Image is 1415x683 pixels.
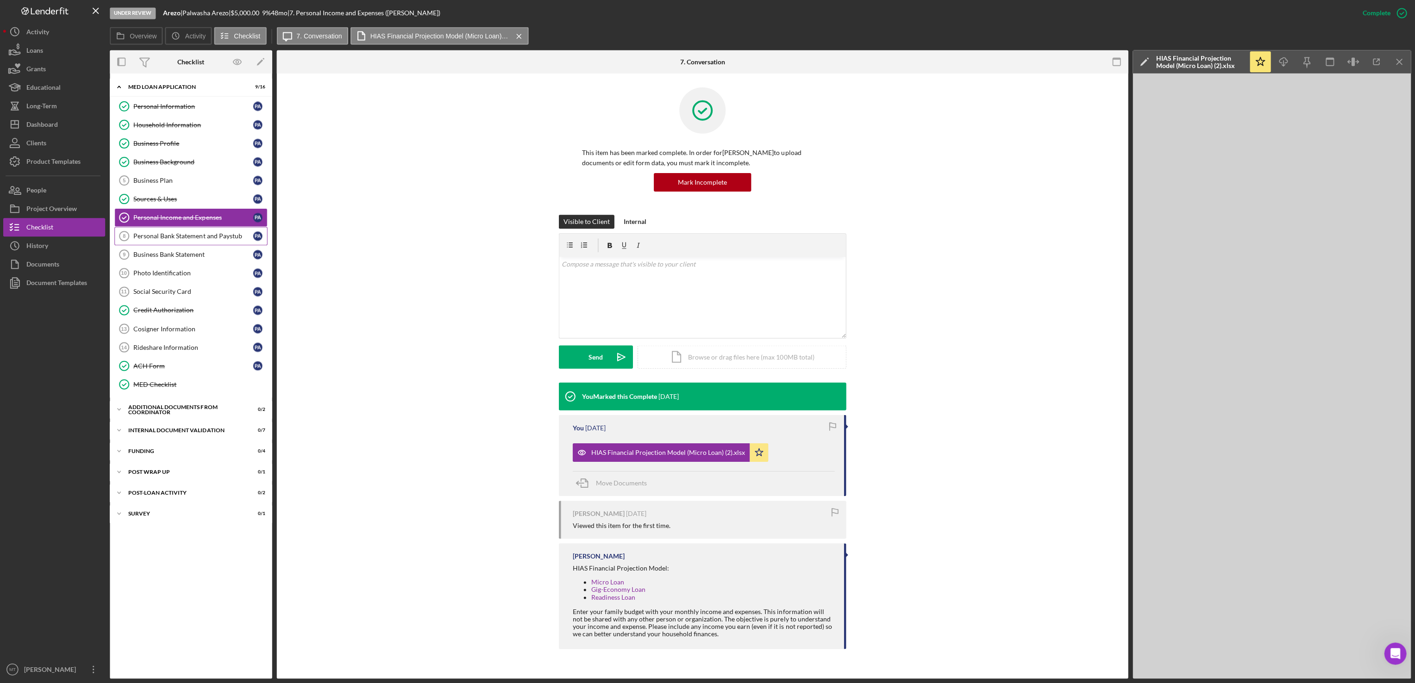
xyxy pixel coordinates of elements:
[122,271,128,276] tspan: 10
[573,522,671,529] div: Viewed this item for the first time.
[23,660,83,681] div: [PERSON_NAME]
[254,343,263,352] div: P A
[10,138,175,173] div: Profile image for ChristinaThank you for sharing the screenshot. Let me discuss internally about ...
[62,289,123,326] button: Messages
[564,215,610,229] div: Visible to Client
[135,103,254,111] div: Personal Information
[20,312,41,318] span: Home
[19,259,155,269] div: How to Create a Test Project
[215,28,268,45] button: Checklist
[116,375,269,394] a: MED Checklist
[250,85,266,90] div: 9 / 16
[130,511,243,516] div: Survey
[124,289,185,326] button: Help
[592,585,646,593] a: Gig-Economy Loan
[620,215,651,229] button: Internal
[250,511,266,516] div: 0 / 1
[130,428,243,433] div: Internal Document Validation
[116,301,269,320] a: Credit AuthorizationPA
[116,98,269,116] a: Personal InformationPA
[130,469,243,475] div: Post Wrap Up
[122,345,128,350] tspan: 14
[186,33,207,40] label: Activity
[135,214,254,222] div: Personal Income and Expenses
[592,578,625,586] a: Micro Loan
[11,667,17,672] text: MT
[135,251,254,259] div: Business Bank Statement
[135,196,254,203] div: Sources & Uses
[116,246,269,264] a: 9Business Bank StatementPA
[659,393,679,400] time: 2025-06-13 18:46
[135,140,254,148] div: Business Profile
[298,33,343,40] label: 7. Conversation
[164,10,184,18] div: |
[116,320,269,338] a: 13Cosigner InformationPA
[135,159,254,166] div: Business Background
[582,148,823,169] p: This item has been marked complete. In order for [PERSON_NAME] to upload documents or edit form d...
[254,195,263,204] div: P A
[116,283,269,301] a: 11Social Security CardPA
[116,209,269,227] a: Personal Income and ExpensesPA
[263,10,272,18] div: 9 %
[147,312,162,318] span: Help
[573,608,835,637] div: Enter your family budget with your monthly income and expenses. This information will not be shar...
[184,10,232,18] div: Palwasha Arezo |
[116,116,269,135] a: Household InformationPA
[130,85,243,90] div: MED Loan Application
[254,306,263,315] div: P A
[254,102,263,112] div: P A
[596,479,647,487] span: Move Documents
[559,215,615,229] button: Visible to Client
[13,221,172,238] div: Pipeline and Forecast View
[1362,5,1390,23] div: Complete
[250,428,266,433] div: 0 / 7
[164,10,182,18] b: Arezo
[254,287,263,297] div: P A
[19,242,155,252] div: Archive a Project
[586,424,606,432] time: 2025-06-13 18:46
[135,270,254,277] div: Photo Identification
[130,448,243,454] div: Funding
[19,225,155,235] div: Pipeline and Forecast View
[254,361,263,371] div: P A
[116,338,269,357] a: 14Rideshare InformationPA
[678,174,727,192] div: Mark Incomplete
[624,215,647,229] div: Internal
[13,255,172,273] div: How to Create a Test Project
[135,177,254,185] div: Business Plan
[13,182,172,200] button: Search for help
[559,346,633,369] button: Send
[582,393,657,400] div: You Marked this Complete
[13,238,172,255] div: Archive a Project
[130,490,243,496] div: Post-Loan Activity
[254,232,263,241] div: P A
[41,155,95,165] div: [PERSON_NAME]
[116,190,269,209] a: Sources & UsesPA
[254,250,263,260] div: P A
[254,139,263,149] div: P A
[573,443,769,462] button: HIAS Financial Projection Model (Micro Loan) (2).xlsx
[254,121,263,130] div: P A
[9,124,176,173] div: Recent messageProfile image for ChristinaThank you for sharing the screenshot. Let me discuss int...
[116,264,269,283] a: 10Photo IdentificationPA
